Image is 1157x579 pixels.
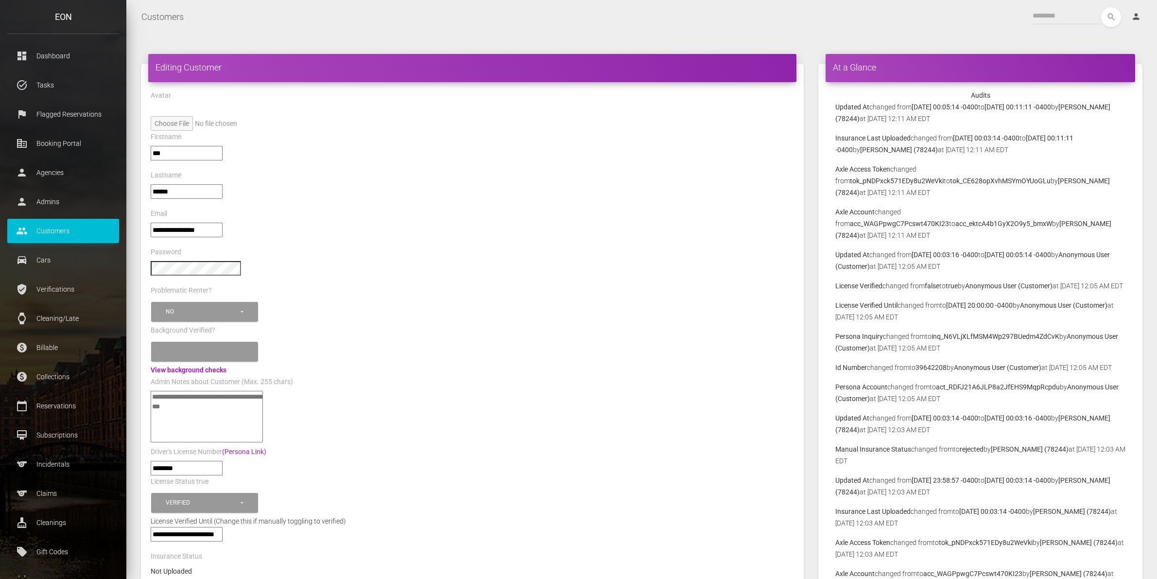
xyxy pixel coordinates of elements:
[15,49,112,63] p: Dashboard
[835,206,1125,241] p: changed from to by at [DATE] 12:11 AM EDT
[925,282,939,290] b: false
[15,399,112,413] p: Reservations
[1040,539,1118,546] b: [PERSON_NAME] (78244)
[835,132,1125,156] p: changed from to by at [DATE] 12:11 AM EDT
[155,61,789,73] h4: Editing Customer
[151,377,293,387] label: Admin Notes about Customer (Max. 255 chars)
[835,412,1125,436] p: changed from to by at [DATE] 12:03 AM EDT
[7,102,119,126] a: flag Flagged Reservations
[835,251,869,259] b: Updated At
[835,506,1125,529] p: changed from to by at [DATE] 12:03 AM EDT
[166,499,239,507] div: Verified
[15,515,112,530] p: Cleanings
[984,476,1051,484] b: [DATE] 00:03:14 -0400
[7,335,119,360] a: paid Billable
[7,248,119,272] a: drive_eta Cars
[151,91,171,101] label: Avatar
[912,103,978,111] b: [DATE] 00:05:14 -0400
[7,219,119,243] a: people Customers
[835,570,875,578] b: Axle Account
[939,539,1033,546] b: tok_pNDPxck571EDy8u2WeVki
[151,493,258,513] button: Verified
[7,73,119,97] a: task_alt Tasks
[835,163,1125,198] p: changed from to by at [DATE] 12:11 AM EDT
[971,91,990,99] strong: Audits
[151,567,192,575] strong: Not Uploaded
[15,194,112,209] p: Admins
[7,131,119,156] a: corporate_fare Booking Portal
[835,445,911,453] b: Manual Insurance Status
[835,508,911,515] b: Insurance Last Uploaded
[960,445,984,453] b: rejected
[151,302,258,322] button: No
[835,134,911,142] b: Insurance Last Uploaded
[15,311,112,326] p: Cleaning/Late
[15,165,112,180] p: Agencies
[835,103,869,111] b: Updated At
[15,486,112,501] p: Claims
[7,306,119,331] a: watch Cleaning/Late
[1020,301,1107,309] b: Anonymous User (Customer)
[15,107,112,122] p: Flagged Reservations
[141,5,184,29] a: Customers
[835,474,1125,498] p: changed from to by at [DATE] 12:03 AM EDT
[835,282,882,290] b: License Verified
[15,457,112,472] p: Incidentals
[959,508,1026,515] b: [DATE] 00:03:14 -0400
[7,540,119,564] a: local_offer Gift Codes
[835,537,1125,560] p: changed from to by at [DATE] 12:03 AM EDT
[954,364,1041,371] b: Anonymous User (Customer)
[151,366,226,374] a: View background checks
[955,220,1052,228] b: acc_ektcA4b1GyX2O9y5_bmxW
[835,101,1125,124] p: changed from to by at [DATE] 12:11 AM EDT
[7,160,119,185] a: person Agencies
[850,220,949,228] b: acc_WAGPpwgC7Pcswt470KI23
[151,247,181,257] label: Password
[7,277,119,301] a: verified_user Verifications
[835,165,890,173] b: Axle Access Token
[912,251,978,259] b: [DATE] 00:03:16 -0400
[946,301,1013,309] b: [DATE] 20:00:00 -0400
[835,364,867,371] b: Id Number
[923,570,1022,578] b: acc_WAGPpwgC7Pcswt470KI23
[151,132,181,142] label: Firstname
[1101,7,1121,27] button: search
[151,209,167,219] label: Email
[915,364,947,371] b: 39642208
[15,224,112,238] p: Customers
[15,282,112,297] p: Verifications
[835,301,898,309] b: License Verified Until
[15,369,112,384] p: Collections
[835,331,1125,354] p: changed from to by at [DATE] 12:05 AM EDT
[222,448,266,456] a: (Persona Link)
[835,414,869,422] b: Updated At
[1030,570,1107,578] b: [PERSON_NAME] (78244)
[835,249,1125,272] p: changed from to by at [DATE] 12:05 AM EDT
[984,251,1051,259] b: [DATE] 00:05:14 -0400
[984,103,1051,111] b: [DATE] 00:11:11 -0400
[835,476,869,484] b: Updated At
[151,477,208,487] label: License Status true
[835,208,875,216] b: Axle Account
[835,299,1125,323] p: changed from to by at [DATE] 12:05 AM EDT
[912,414,978,422] b: [DATE] 00:03:14 -0400
[7,365,119,389] a: paid Collections
[15,428,112,442] p: Subscriptions
[835,362,1125,373] p: changed from to by at [DATE] 12:05 AM EDT
[950,177,1051,185] b: tok_CE628opXvhMSYmOYUoGLu
[7,423,119,447] a: card_membership Subscriptions
[151,447,266,457] label: Driver's License Number
[7,481,119,506] a: sports Claims
[15,253,112,267] p: Cars
[151,552,202,561] label: Insurance Status
[860,146,938,154] b: [PERSON_NAME] (78244)
[1131,12,1141,21] i: person
[946,282,958,290] b: true
[15,136,112,151] p: Booking Portal
[7,510,119,535] a: cleaning_services Cleanings
[151,326,215,335] label: Background Verified?
[166,308,239,316] div: No
[7,394,119,418] a: calendar_today Reservations
[151,286,212,296] label: Problematic Renter?
[166,348,239,356] div: Please select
